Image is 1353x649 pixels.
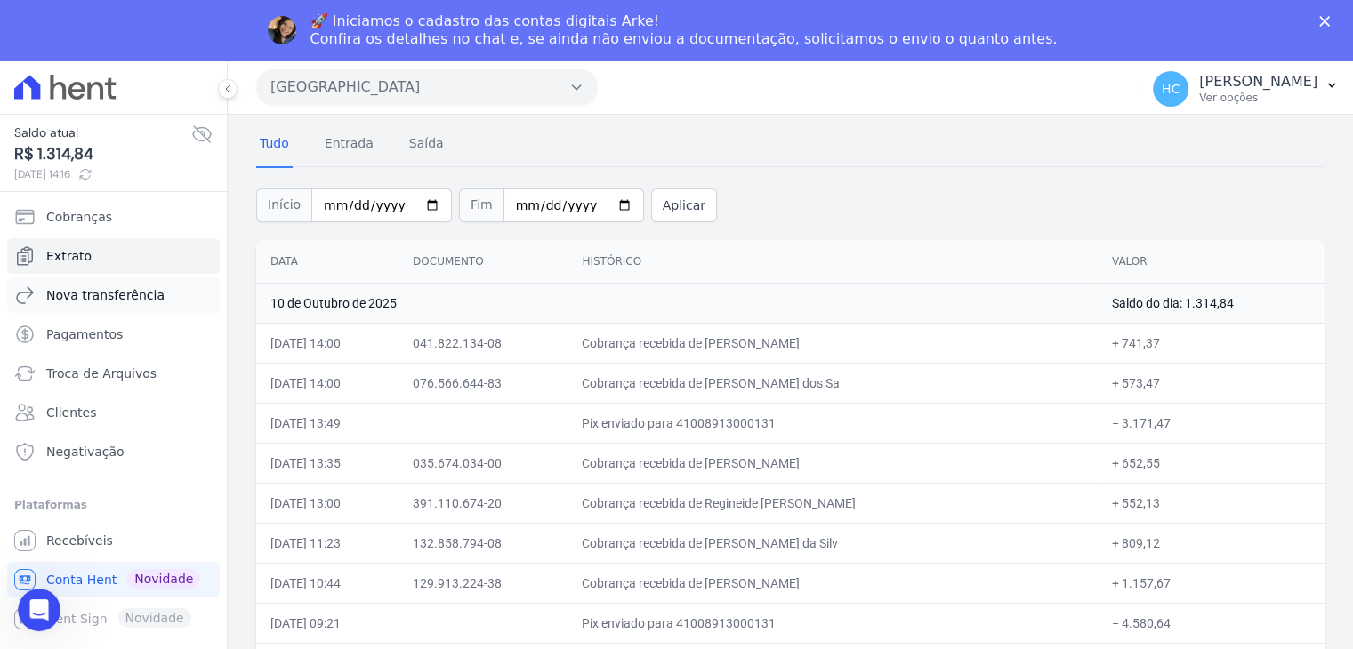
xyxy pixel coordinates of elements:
[14,124,191,142] span: Saldo atual
[568,323,1097,363] td: Cobrança recebida de [PERSON_NAME]
[256,323,399,363] td: [DATE] 14:00
[256,122,293,168] a: Tudo
[256,283,1098,323] td: 10 de Outubro de 2025
[7,316,220,352] a: Pagamentos
[1098,283,1325,323] td: Saldo do dia: 1.314,84
[256,240,399,284] th: Data
[568,363,1097,403] td: Cobrança recebida de [PERSON_NAME] dos Sa
[46,365,157,382] span: Troca de Arquivos
[46,532,113,549] span: Recebíveis
[399,483,568,523] td: 391.110.674-20
[256,483,399,523] td: [DATE] 13:00
[1098,240,1325,284] th: Valor
[651,188,717,222] button: Aplicar
[459,188,503,222] span: Fim
[399,563,568,603] td: 129.913.224-38
[7,238,220,274] a: Extrato
[310,12,1058,48] div: 🚀 Iniciamos o cadastro das contas digitais Arke! Confira os detalhes no chat e, se ainda não envi...
[568,403,1097,443] td: Pix enviado para 41008913000131
[1098,443,1325,483] td: + 652,55
[568,563,1097,603] td: Cobrança recebida de [PERSON_NAME]
[14,199,213,637] nav: Sidebar
[256,188,311,222] span: Início
[7,562,220,597] a: Conta Hent Novidade
[399,523,568,563] td: 132.858.794-08
[7,434,220,469] a: Negativação
[46,247,92,265] span: Extrato
[7,199,220,235] a: Cobranças
[1162,83,1180,95] span: HC
[256,363,399,403] td: [DATE] 14:00
[1098,323,1325,363] td: + 741,37
[127,569,200,589] span: Novidade
[256,443,399,483] td: [DATE] 13:35
[7,277,220,313] a: Nova transferência
[14,494,213,516] div: Plataformas
[46,286,165,304] span: Nova transferência
[399,443,568,483] td: 035.674.034-00
[46,443,125,461] span: Negativação
[1199,91,1317,105] p: Ver opções
[18,589,60,631] iframe: Intercom live chat
[46,571,117,589] span: Conta Hent
[568,603,1097,643] td: Pix enviado para 41008913000131
[7,523,220,558] a: Recebíveis
[568,240,1097,284] th: Histórico
[46,325,123,343] span: Pagamentos
[46,208,112,226] span: Cobranças
[1098,403,1325,443] td: − 3.171,47
[399,323,568,363] td: 041.822.134-08
[7,395,220,430] a: Clientes
[1098,363,1325,403] td: + 573,47
[256,403,399,443] td: [DATE] 13:49
[268,16,296,44] img: Profile image for Adriane
[256,523,399,563] td: [DATE] 11:23
[1199,73,1317,91] p: [PERSON_NAME]
[1098,523,1325,563] td: + 809,12
[406,122,447,168] a: Saída
[14,142,191,166] span: R$ 1.314,84
[399,363,568,403] td: 076.566.644-83
[46,404,96,421] span: Clientes
[568,443,1097,483] td: Cobrança recebida de [PERSON_NAME]
[399,240,568,284] th: Documento
[1098,483,1325,523] td: + 552,13
[1098,563,1325,603] td: + 1.157,67
[256,563,399,603] td: [DATE] 10:44
[7,356,220,391] a: Troca de Arquivos
[1319,16,1337,27] div: Fechar
[568,483,1097,523] td: Cobrança recebida de Regineide [PERSON_NAME]
[1139,64,1353,114] button: HC [PERSON_NAME] Ver opções
[1098,603,1325,643] td: − 4.580,64
[14,166,191,182] span: [DATE] 14:16
[256,603,399,643] td: [DATE] 09:21
[568,523,1097,563] td: Cobrança recebida de [PERSON_NAME] da Silv
[256,69,598,105] button: [GEOGRAPHIC_DATA]
[321,122,377,168] a: Entrada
